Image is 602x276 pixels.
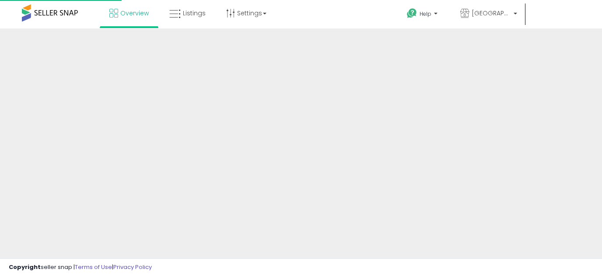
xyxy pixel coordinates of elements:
div: seller snap | | [9,263,152,272]
strong: Copyright [9,263,41,271]
a: Privacy Policy [113,263,152,271]
span: [GEOGRAPHIC_DATA] [472,9,511,18]
span: Overview [120,9,149,18]
span: Help [420,10,431,18]
i: Get Help [406,8,417,19]
a: Terms of Use [75,263,112,271]
span: Listings [183,9,206,18]
a: Help [400,1,446,28]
